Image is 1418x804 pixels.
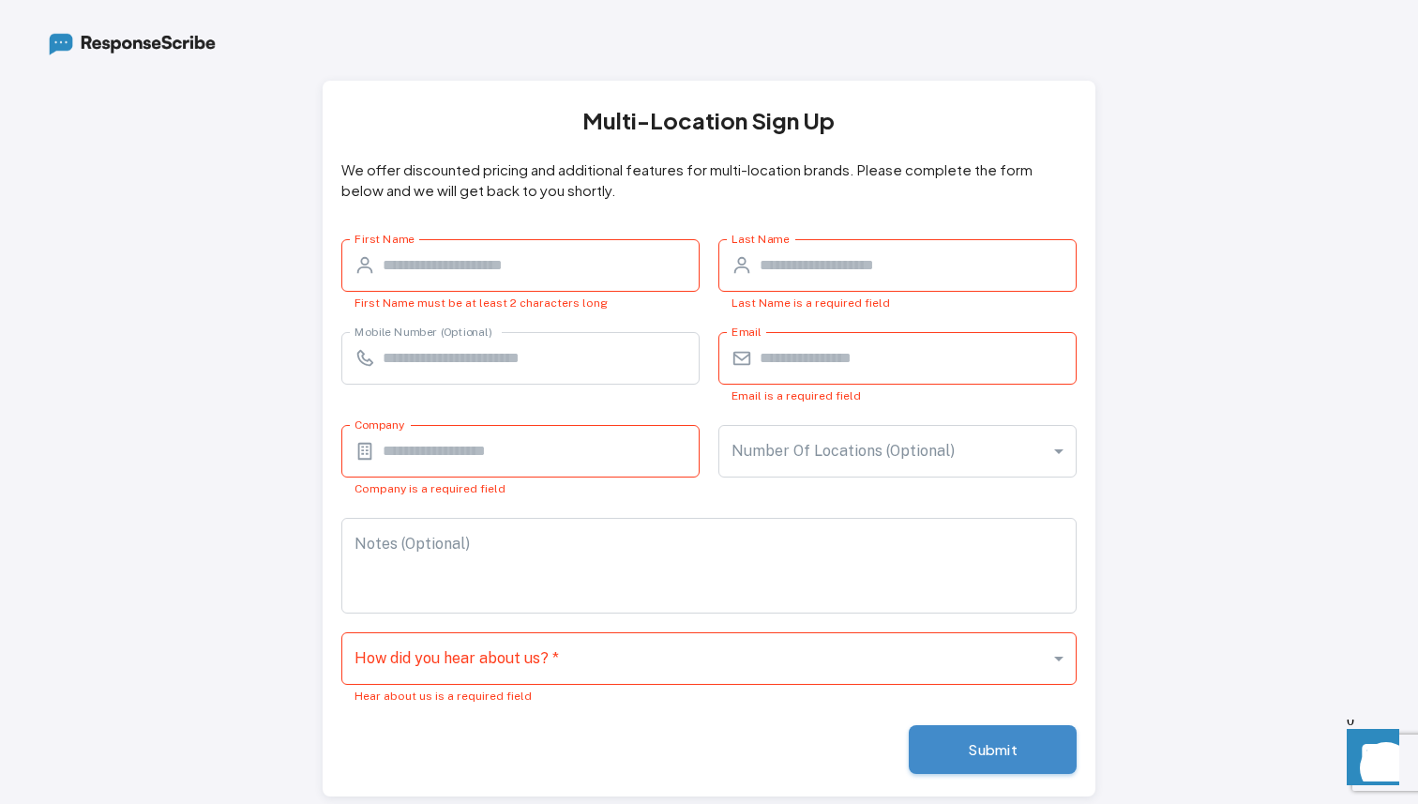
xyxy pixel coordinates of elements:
p: Last Name is a required field [732,295,1063,313]
label: First Name [354,231,415,247]
img: ResponseScribe [47,28,216,56]
button: Submit [909,725,1076,775]
label: Mobile Number (Optional) [354,324,491,340]
p: Company is a required field [354,480,686,499]
p: We offer discounted pricing and additional features for multi-location brands. Please complete th... [341,159,1077,202]
p: Email is a required field [732,387,1063,406]
div: ​ [341,632,1077,685]
p: First Name must be at least 2 characters long [354,295,686,313]
iframe: Front Chat [1329,720,1410,800]
p: Hear about us is a required field [354,688,1063,706]
label: Email [732,324,762,340]
div: ​ [718,425,1077,478]
label: Company [354,417,404,432]
label: Last Name [732,231,790,247]
h1: Multi-Location Sign Up [341,103,1077,137]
